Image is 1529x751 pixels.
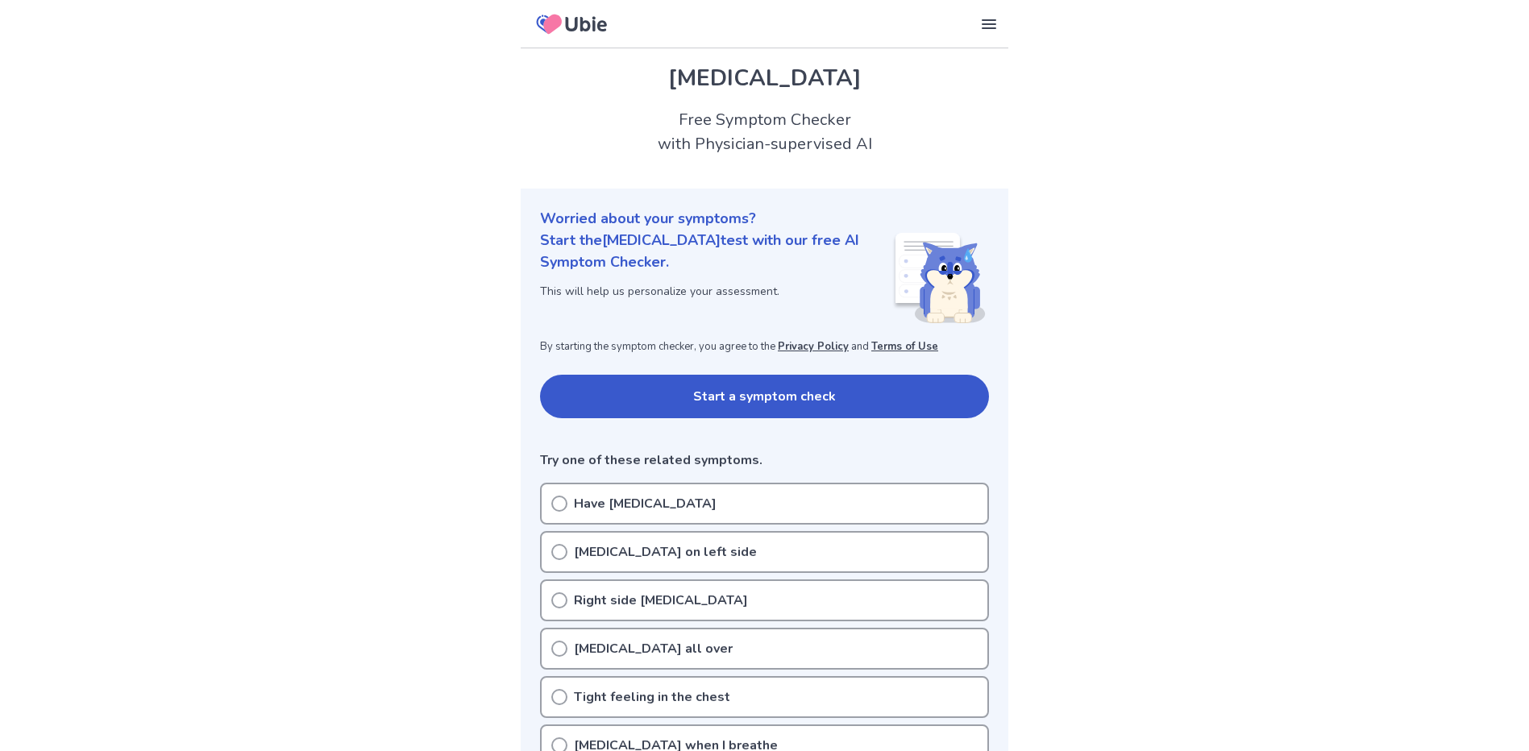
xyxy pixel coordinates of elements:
img: Shiba [892,233,986,323]
h2: Free Symptom Checker with Physician-supervised AI [521,108,1008,156]
a: Privacy Policy [778,339,849,354]
h1: [MEDICAL_DATA] [540,61,989,95]
p: Start the [MEDICAL_DATA] test with our free AI Symptom Checker. [540,230,892,273]
button: Start a symptom check [540,375,989,418]
p: Worried about your symptoms? [540,208,989,230]
a: Terms of Use [871,339,938,354]
p: This will help us personalize your assessment. [540,283,892,300]
p: Try one of these related symptoms. [540,450,989,470]
p: Tight feeling in the chest [574,687,730,707]
p: By starting the symptom checker, you agree to the and [540,339,989,355]
p: [MEDICAL_DATA] on left side [574,542,757,562]
p: [MEDICAL_DATA] all over [574,639,733,658]
p: Right side [MEDICAL_DATA] [574,591,748,610]
p: Have [MEDICAL_DATA] [574,494,717,513]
